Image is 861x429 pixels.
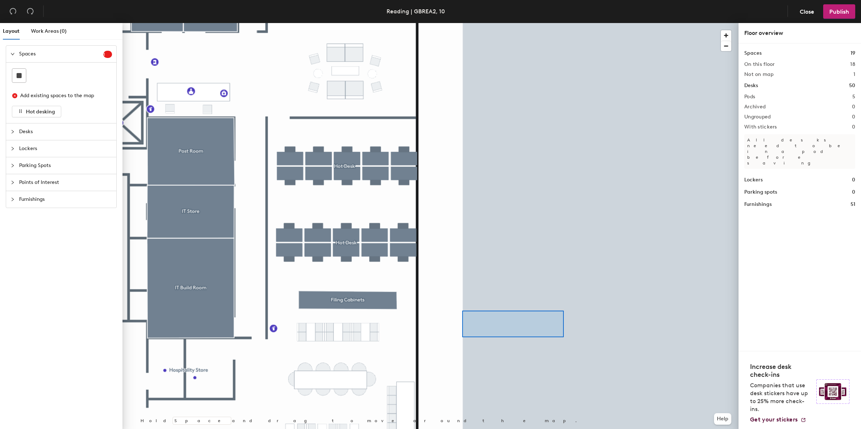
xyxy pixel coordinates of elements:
span: expanded [10,52,15,56]
span: collapsed [10,146,15,151]
span: Lockers [19,140,112,157]
sup: 1 [103,51,112,58]
span: collapsed [10,180,15,185]
span: Desks [19,123,112,140]
div: Floor overview [744,29,855,37]
h1: 0 [852,188,855,196]
h2: 0 [852,104,855,110]
h2: 0 [852,114,855,120]
h1: Desks [744,82,758,90]
h1: Furnishings [744,200,772,208]
p: All desks need to be in a pod before saving [744,134,855,169]
div: Add existing spaces to the map [20,92,106,100]
span: close-circle [12,93,17,98]
span: Work Areas (0) [31,28,67,34]
h4: Increase desk check-ins [750,363,812,379]
h2: Not on map [744,72,773,77]
button: Redo (⌘ + ⇧ + Z) [23,4,37,19]
h1: Lockers [744,176,763,184]
span: Points of Interest [19,174,112,191]
h2: 18 [850,62,855,67]
span: Spaces [19,46,103,62]
div: Reading | GBREA2, 10 [387,7,445,16]
button: Publish [823,4,855,19]
span: Parking Spots [19,157,112,174]
h1: 0 [852,176,855,184]
h1: Parking spots [744,188,777,196]
h1: 19 [851,49,855,57]
h1: Spaces [744,49,762,57]
h1: 50 [849,82,855,90]
h2: 5 [852,94,855,100]
span: collapsed [10,130,15,134]
span: collapsed [10,197,15,202]
h2: 1 [853,72,855,77]
button: Hot desking [12,106,61,117]
span: Close [800,8,814,15]
h2: On this floor [744,62,775,67]
a: Get your stickers [750,416,806,423]
p: Companies that use desk stickers have up to 25% more check-ins. [750,381,812,413]
button: Undo (⌘ + Z) [6,4,20,19]
span: Furnishings [19,191,112,208]
span: Publish [829,8,849,15]
span: Layout [3,28,19,34]
h2: Ungrouped [744,114,771,120]
h2: 0 [852,124,855,130]
h2: With stickers [744,124,777,130]
h2: Pods [744,94,755,100]
button: Help [714,413,731,425]
img: Sticker logo [816,379,849,404]
span: 1 [103,52,112,57]
h2: Archived [744,104,766,110]
span: Hot desking [26,109,55,115]
h1: 51 [851,200,855,208]
button: Close [794,4,820,19]
span: Get your stickers [750,416,798,423]
span: collapsed [10,163,15,168]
